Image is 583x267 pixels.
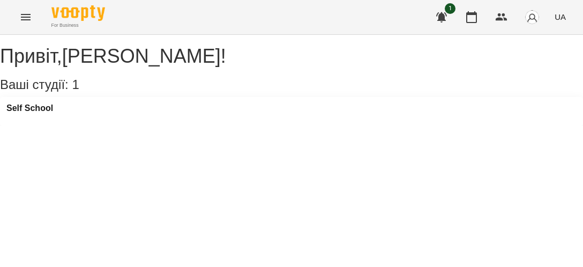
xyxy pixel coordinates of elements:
span: For Business [51,22,105,29]
span: 1 [72,77,79,92]
button: Menu [13,4,39,30]
img: avatar_s.png [525,10,540,25]
span: 1 [445,3,455,14]
a: Self School [6,103,53,113]
img: Voopty Logo [51,5,105,21]
button: UA [550,7,570,27]
span: UA [555,11,566,23]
